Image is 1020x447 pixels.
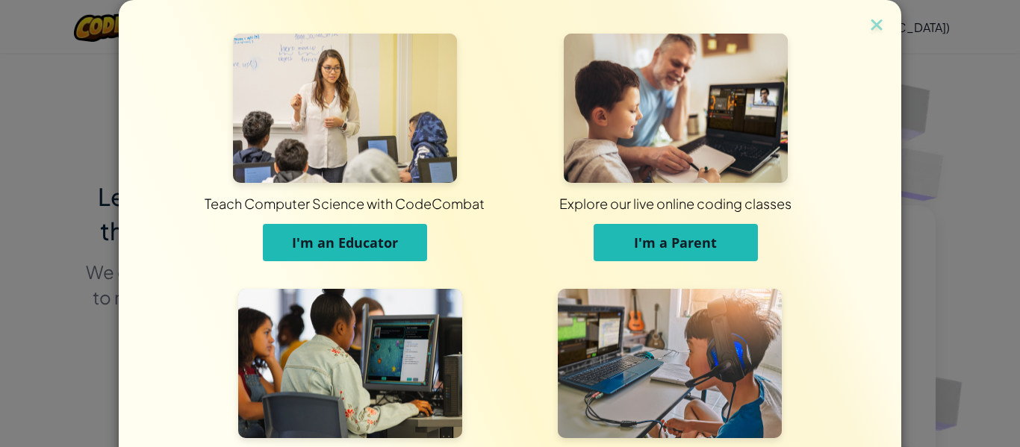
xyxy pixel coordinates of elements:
button: I'm an Educator [263,224,427,261]
img: For Individuals [558,289,782,438]
img: close icon [867,15,886,37]
img: For Parents [564,34,788,183]
img: For Educators [233,34,457,183]
span: I'm an Educator [292,234,398,251]
span: I'm a Parent [634,234,717,251]
button: I'm a Parent [594,224,758,261]
img: For Students [238,289,462,438]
